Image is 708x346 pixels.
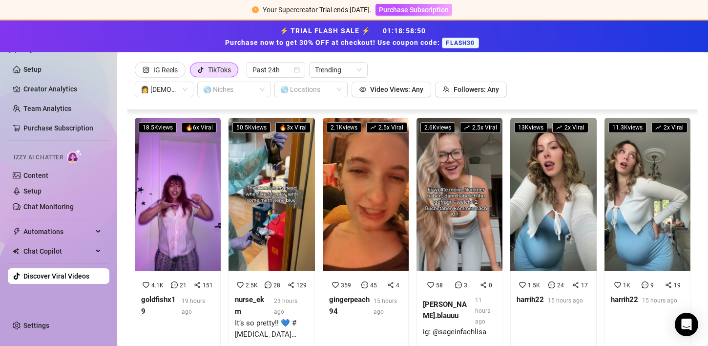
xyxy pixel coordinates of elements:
a: Content [23,172,48,179]
a: Settings [23,322,49,329]
span: thunderbolt [13,228,21,236]
span: heart [614,281,621,288]
a: Discover Viral Videos [23,272,89,280]
span: 11.3K views [608,122,646,133]
span: share-alt [194,281,201,288]
strong: [PERSON_NAME].blauuu [423,300,467,321]
span: message [171,281,178,288]
a: Creator Analytics [23,81,102,97]
div: TikToks [208,63,231,77]
a: Purchase Subscription [23,124,93,132]
div: Open Intercom Messenger [675,313,698,336]
strong: Purchase now to get 30% OFF at checkout! Use coupon code: [225,39,442,46]
span: rise [655,125,661,130]
span: 15 hours ago [374,298,397,315]
span: 4 [396,282,399,289]
span: heart [143,281,149,288]
span: 129 [296,282,307,289]
span: 👩 Female [141,82,187,97]
span: 58 [436,282,443,289]
span: rise [464,125,470,130]
span: 50.5K views [232,122,271,133]
span: instagram [143,66,149,73]
span: 151 [203,282,213,289]
a: Setup [23,65,42,73]
span: Your Supercreator Trial ends [DATE]. [263,6,372,14]
span: 21 [180,282,187,289]
span: 1K [623,282,630,289]
a: Chat Monitoring [23,203,74,211]
strong: harrih22 [611,295,638,304]
span: 19 hours ago [182,298,205,315]
span: 2.5K [246,282,258,289]
span: heart [519,281,526,288]
span: heart [332,281,339,288]
span: message [642,281,648,288]
span: 2 x Viral [651,122,687,133]
span: 15 hours ago [642,297,677,304]
span: Trending [315,63,362,77]
span: 🔥 3 x Viral [275,122,311,133]
button: Video Views: Any [352,82,431,97]
span: Chat Copilot [23,243,93,259]
span: Followers: Any [454,86,499,93]
span: 2 x Viral [552,122,588,133]
span: heart [237,281,244,288]
span: 1.5K [528,282,540,289]
span: 13K views [514,122,547,133]
span: 9 [650,282,654,289]
span: 18.5K views [139,122,177,133]
span: message [455,281,462,288]
span: 15 hours ago [548,297,583,304]
img: AI Chatter [67,149,82,163]
div: IG Reels [153,63,178,77]
span: 01 : 18 : 58 : 50 [383,27,426,35]
div: ig: @sageinfachlisa [423,326,496,338]
span: Izzy AI Chatter [14,153,63,162]
span: 0 [489,282,492,289]
span: 2.1K views [327,122,361,133]
span: 3 [464,282,467,289]
span: Video Views: Any [370,86,423,93]
span: 2.5 x Viral [460,122,501,133]
span: team [443,86,450,93]
span: rise [370,125,376,130]
span: 11 hours ago [475,297,490,325]
span: Purchase Subscription [379,6,449,14]
a: Purchase Subscription [375,6,452,14]
a: Setup [23,187,42,195]
span: tik-tok [197,66,204,73]
strong: gingerpeach94 [329,295,370,316]
span: 23 hours ago [274,298,297,315]
a: Team Analytics [23,105,71,112]
img: ig: @sageinfachlisa [416,118,502,271]
span: Past 24h [252,63,299,77]
strong: nurse_ekm [235,295,264,316]
img: Chat Copilot [13,248,19,255]
span: 24 [557,282,564,289]
span: FLASH30 [442,38,479,48]
span: calendar [294,67,300,73]
img: It’s so pretty!! 💙 #icu #criticalcare #icunurse #methyleneblue [229,118,314,271]
span: message [361,281,368,288]
span: heart [427,281,434,288]
strong: ⚡ TRIAL FLASH SALE ⚡ [225,27,482,46]
span: share-alt [572,281,579,288]
span: share-alt [387,281,394,288]
span: Automations [23,224,93,239]
span: 🔥 6 x Viral [182,122,217,133]
span: share-alt [665,281,672,288]
span: 28 [273,282,280,289]
span: rise [556,125,562,130]
span: 19 [674,282,681,289]
span: exclamation-circle [252,6,259,13]
span: eye [359,86,366,93]
span: share-alt [480,281,487,288]
span: 45 [370,282,377,289]
span: 17 [581,282,588,289]
span: 2.5 x Viral [366,122,407,133]
span: 4.1K [151,282,164,289]
button: Followers: Any [435,82,507,97]
span: message [548,281,555,288]
div: It’s so pretty!! 💙 #[MEDICAL_DATA] #criticalcare #icunurse #methyleneblue [235,318,308,341]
